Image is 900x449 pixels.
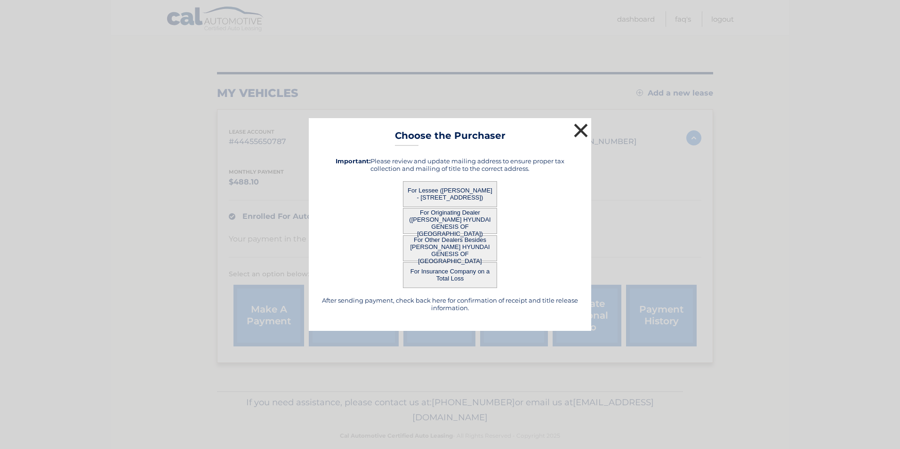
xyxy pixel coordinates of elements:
[321,157,579,172] h5: Please review and update mailing address to ensure proper tax collection and mailing of title to ...
[403,181,497,207] button: For Lessee ([PERSON_NAME] - [STREET_ADDRESS])
[403,262,497,288] button: For Insurance Company on a Total Loss
[336,157,370,165] strong: Important:
[321,297,579,312] h5: After sending payment, check back here for confirmation of receipt and title release information.
[395,130,506,146] h3: Choose the Purchaser
[571,121,590,140] button: ×
[403,208,497,234] button: For Originating Dealer ([PERSON_NAME] HYUNDAI GENESIS OF [GEOGRAPHIC_DATA])
[403,235,497,261] button: For Other Dealers Besides [PERSON_NAME] HYUNDAI GENESIS OF [GEOGRAPHIC_DATA]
